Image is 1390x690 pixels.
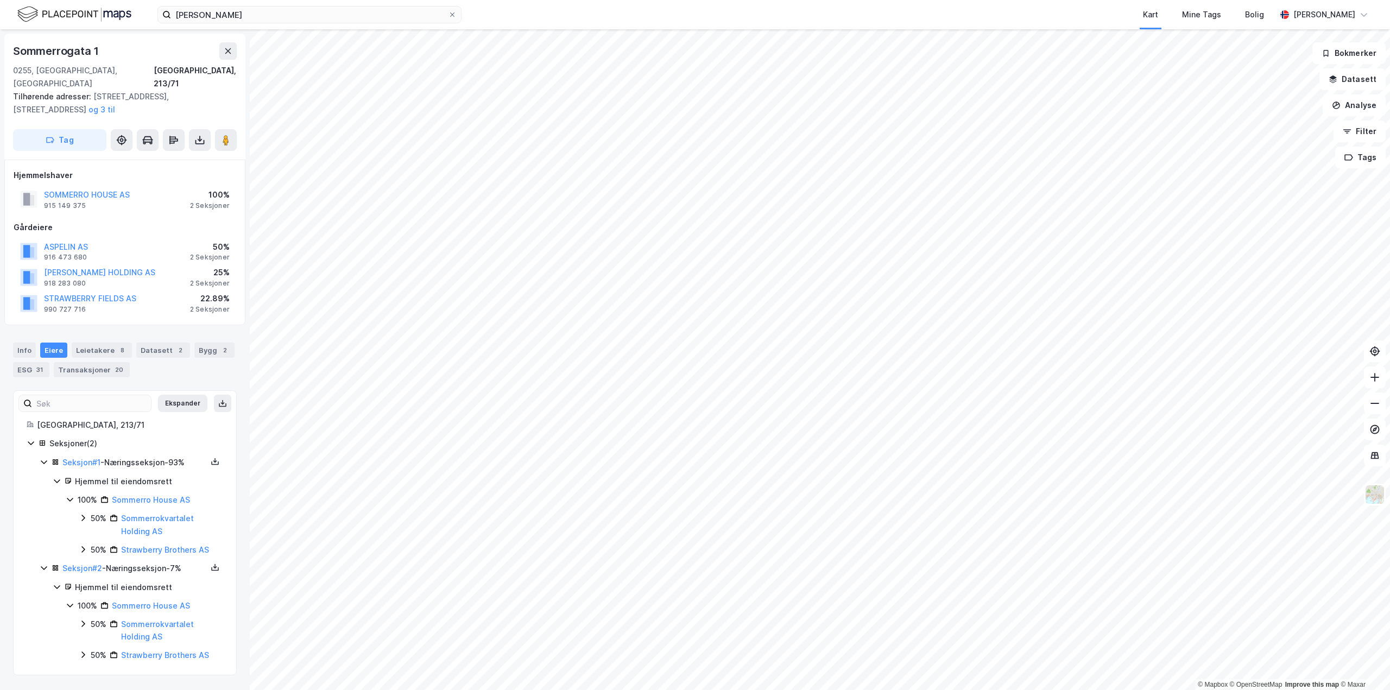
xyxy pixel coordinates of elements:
button: Datasett [1319,68,1386,90]
a: Seksjon#1 [62,458,100,467]
div: Kart [1143,8,1158,21]
div: Bygg [194,343,235,358]
div: [PERSON_NAME] [1293,8,1355,21]
div: - Næringsseksjon - 7% [62,562,207,575]
div: 915 149 375 [44,201,86,210]
img: logo.f888ab2527a4732fd821a326f86c7f29.svg [17,5,131,24]
a: Sommerrokvartalet Holding AS [121,514,194,536]
button: Bokmerker [1312,42,1386,64]
div: Gårdeiere [14,221,236,234]
div: 2 Seksjoner [190,279,230,288]
div: 50% [91,649,106,662]
div: 2 Seksjoner [190,201,230,210]
a: Mapbox [1198,681,1228,688]
div: 50% [91,512,106,525]
iframe: Chat Widget [1336,638,1390,690]
div: Sommerrogata 1 [13,42,101,60]
a: Sommerro House AS [112,495,190,504]
div: 22.89% [190,292,230,305]
div: 100% [78,599,97,612]
span: Tilhørende adresser: [13,92,93,101]
div: Transaksjoner [54,362,130,377]
div: 990 727 716 [44,305,86,314]
div: 20 [113,364,125,375]
div: - Næringsseksjon - 93% [62,456,207,469]
a: Sommerro House AS [112,601,190,610]
div: Seksjoner ( 2 ) [49,437,223,450]
div: 2 Seksjoner [190,253,230,262]
div: 50% [91,543,106,556]
a: Sommerrokvartalet Holding AS [121,619,194,642]
div: 8 [117,345,128,356]
div: 918 283 080 [44,279,86,288]
div: 916 473 680 [44,253,87,262]
div: Info [13,343,36,358]
div: 25% [190,266,230,279]
button: Tags [1335,147,1386,168]
button: Filter [1334,121,1386,142]
div: [GEOGRAPHIC_DATA], 213/71 [37,419,223,432]
button: Tag [13,129,106,151]
img: Z [1364,484,1385,505]
div: 100% [190,188,230,201]
div: 2 [175,345,186,356]
div: Bolig [1245,8,1264,21]
div: Eiere [40,343,67,358]
div: Datasett [136,343,190,358]
input: Søk [32,395,151,412]
div: 31 [34,364,45,375]
button: Analyse [1323,94,1386,116]
div: ESG [13,362,49,377]
div: 50% [91,618,106,631]
button: Ekspander [158,395,207,412]
a: Improve this map [1285,681,1339,688]
a: Strawberry Brothers AS [121,545,209,554]
div: [GEOGRAPHIC_DATA], 213/71 [154,64,237,90]
div: Mine Tags [1182,8,1221,21]
div: Hjemmel til eiendomsrett [75,581,223,594]
a: Seksjon#2 [62,564,102,573]
div: 0255, [GEOGRAPHIC_DATA], [GEOGRAPHIC_DATA] [13,64,154,90]
div: 2 Seksjoner [190,305,230,314]
div: Kontrollprogram for chat [1336,638,1390,690]
div: [STREET_ADDRESS], [STREET_ADDRESS] [13,90,228,116]
div: Hjemmelshaver [14,169,236,182]
div: Leietakere [72,343,132,358]
div: 50% [190,240,230,254]
div: 2 [219,345,230,356]
div: Hjemmel til eiendomsrett [75,475,223,488]
input: Søk på adresse, matrikkel, gårdeiere, leietakere eller personer [171,7,448,23]
a: Strawberry Brothers AS [121,650,209,660]
div: 100% [78,493,97,507]
a: OpenStreetMap [1230,681,1282,688]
